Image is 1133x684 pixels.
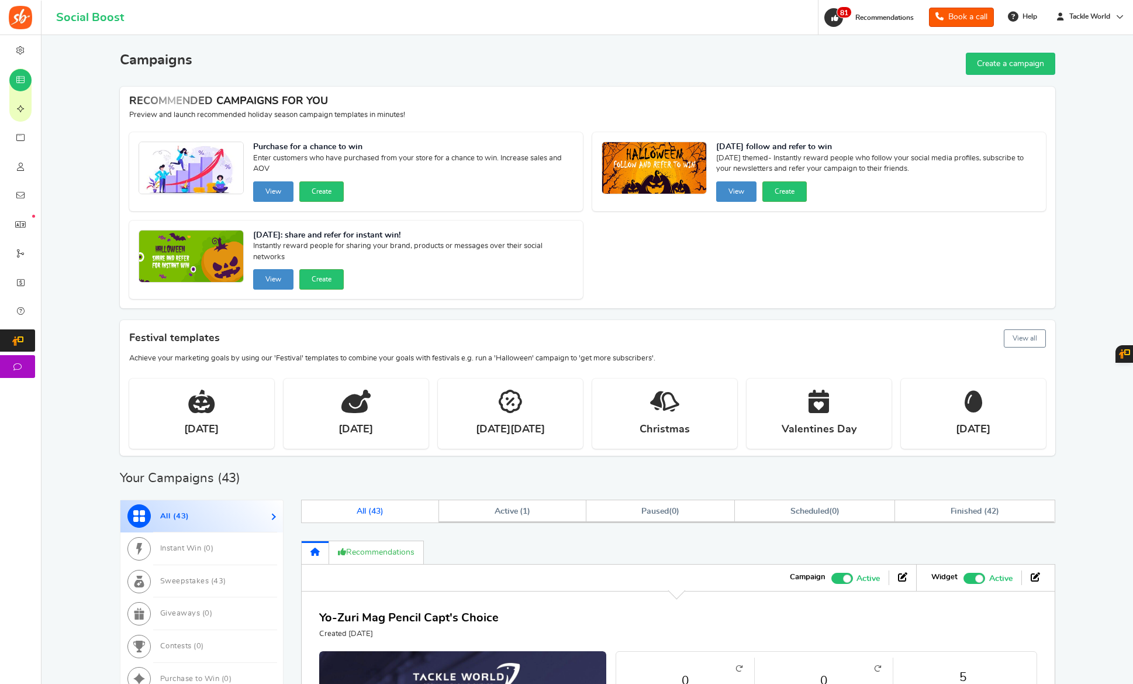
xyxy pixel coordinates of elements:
[129,327,1046,350] h4: Festival templates
[987,507,996,515] span: 42
[32,215,35,218] em: New
[129,353,1046,364] p: Achieve your marketing goals by using our 'Festival' templates to combine your goals with festiva...
[716,181,757,202] button: View
[253,241,574,264] span: Instantly reward people for sharing your brand, products or messages over their social networks
[832,507,837,515] span: 0
[523,507,527,515] span: 1
[855,14,914,21] span: Recommendations
[253,153,574,177] span: Enter customers who have purchased from your store for a chance to win. Increase sales and AOV
[716,142,1037,153] strong: [DATE] follow and refer to win
[139,142,243,195] img: Recommended Campaigns
[129,110,1046,121] p: Preview and launch recommended holiday season campaign templates in minutes!
[338,422,373,437] strong: [DATE]
[222,472,237,484] span: 43
[206,545,211,552] span: 0
[641,507,679,515] span: ( )
[357,507,384,515] span: All ( )
[640,422,690,437] strong: Christmas
[931,572,958,583] strong: Widget
[790,572,825,583] strong: Campaign
[923,570,1021,585] li: Widget activated
[184,422,219,437] strong: [DATE]
[56,11,124,24] h1: Social Boost
[9,6,32,29] img: Social Boost
[951,507,999,515] span: Finished ( )
[495,507,531,515] span: Active ( )
[956,422,990,437] strong: [DATE]
[319,629,499,640] p: Created [DATE]
[213,578,223,585] span: 43
[823,8,920,27] a: 81 Recommendations
[160,642,204,650] span: Contests ( )
[476,422,545,437] strong: [DATE][DATE]
[1065,12,1115,22] span: Tackle World
[299,269,344,290] button: Create
[929,8,994,27] a: Book a call
[641,507,669,515] span: Paused
[989,572,1013,585] span: Active
[790,507,829,515] span: Scheduled
[1003,7,1043,26] a: Help
[762,181,807,202] button: Create
[160,545,214,552] span: Instant Win ( )
[1020,12,1037,22] span: Help
[299,181,344,202] button: Create
[856,572,880,585] span: Active
[253,142,574,153] strong: Purchase for a chance to win
[1004,329,1046,348] button: View all
[205,610,210,617] span: 0
[602,142,706,195] img: Recommended Campaigns
[253,230,574,242] strong: [DATE]: share and refer for instant win!
[966,53,1055,75] a: Create a campaign
[319,612,499,624] a: Yo-Zuri Mag Pencil Capt's Choice
[196,642,202,650] span: 0
[120,472,241,484] h2: Your Campaigns ( )
[329,541,424,565] a: Recommendations
[160,610,213,617] span: Giveaways ( )
[160,578,226,585] span: Sweepstakes ( )
[160,675,232,683] span: Purchase to Win ( )
[253,181,293,202] button: View
[120,53,192,68] h2: Campaigns
[160,513,189,520] span: All ( )
[129,96,1046,108] h4: RECOMMENDED CAMPAIGNS FOR YOU
[790,507,839,515] span: ( )
[139,231,243,283] img: Recommended Campaigns
[716,153,1037,177] span: [DATE] themed- Instantly reward people who follow your social media profiles, subscribe to your n...
[176,513,186,520] span: 43
[837,6,852,18] span: 81
[672,507,676,515] span: 0
[224,675,229,683] span: 0
[371,507,381,515] span: 43
[253,269,293,290] button: View
[782,422,856,437] strong: Valentines Day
